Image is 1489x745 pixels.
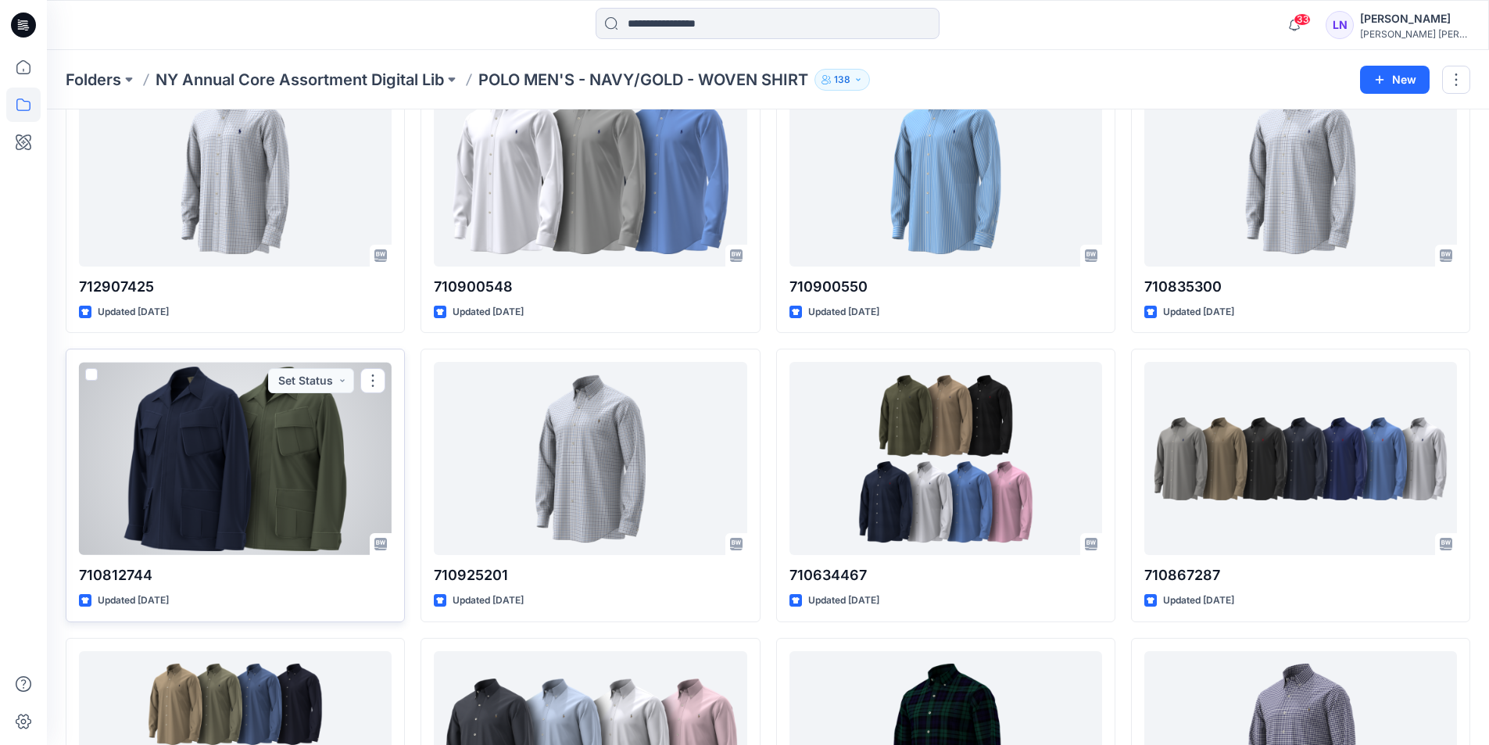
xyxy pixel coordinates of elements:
[789,73,1102,267] a: 710900550
[834,71,850,88] p: 138
[1144,73,1457,267] a: 710835300
[478,69,808,91] p: POLO MEN'S - NAVY/GOLD - WOVEN SHIRT
[66,69,121,91] a: Folders
[808,593,879,609] p: Updated [DATE]
[79,73,392,267] a: 712907425
[156,69,444,91] a: NY Annual Core Assortment Digital Lib
[808,304,879,321] p: Updated [DATE]
[434,276,746,298] p: 710900548
[1360,28,1469,40] div: [PERSON_NAME] [PERSON_NAME]
[789,362,1102,555] a: 710634467
[1360,66,1430,94] button: New
[98,593,169,609] p: Updated [DATE]
[434,362,746,555] a: 710925201
[1326,11,1354,39] div: LN
[453,304,524,321] p: Updated [DATE]
[98,304,169,321] p: Updated [DATE]
[1294,13,1311,26] span: 33
[1163,304,1234,321] p: Updated [DATE]
[814,69,870,91] button: 138
[434,564,746,586] p: 710925201
[789,276,1102,298] p: 710900550
[79,564,392,586] p: 710812744
[1163,593,1234,609] p: Updated [DATE]
[1144,276,1457,298] p: 710835300
[789,564,1102,586] p: 710634467
[79,362,392,555] a: 710812744
[1144,362,1457,555] a: 710867287
[434,73,746,267] a: 710900548
[453,593,524,609] p: Updated [DATE]
[79,276,392,298] p: 712907425
[1360,9,1469,28] div: [PERSON_NAME]
[1144,564,1457,586] p: 710867287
